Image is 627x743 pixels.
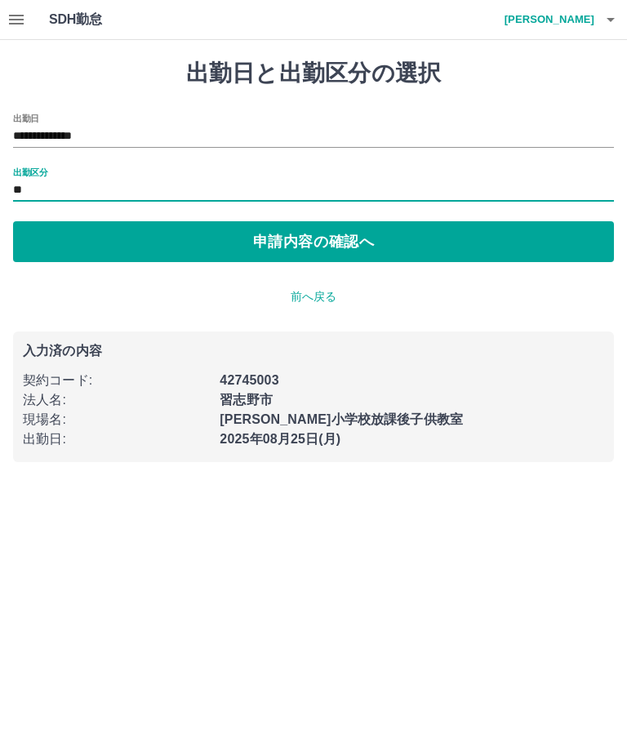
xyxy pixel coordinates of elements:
[220,393,273,407] b: 習志野市
[23,345,604,358] p: 入力済の内容
[13,288,614,305] p: 前へ戻る
[220,432,340,446] b: 2025年08月25日(月)
[220,412,463,426] b: [PERSON_NAME]小学校放課後子供教室
[13,60,614,87] h1: 出勤日と出勤区分の選択
[23,410,210,429] p: 現場名 :
[220,373,278,387] b: 42745003
[23,429,210,449] p: 出勤日 :
[13,112,39,124] label: 出勤日
[13,221,614,262] button: 申請内容の確認へ
[13,166,47,178] label: 出勤区分
[23,371,210,390] p: 契約コード :
[23,390,210,410] p: 法人名 :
